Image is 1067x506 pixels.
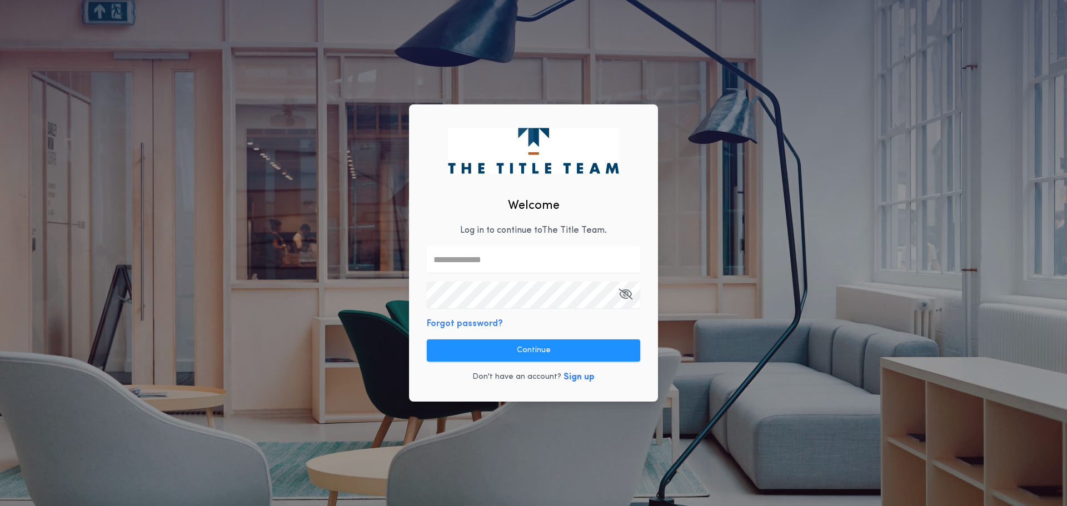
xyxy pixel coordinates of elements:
[448,128,619,173] img: logo
[472,372,561,383] p: Don't have an account?
[508,197,560,215] h2: Welcome
[460,224,607,237] p: Log in to continue to The Title Team .
[427,317,503,330] button: Forgot password?
[564,370,595,384] button: Sign up
[427,339,640,362] button: Continue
